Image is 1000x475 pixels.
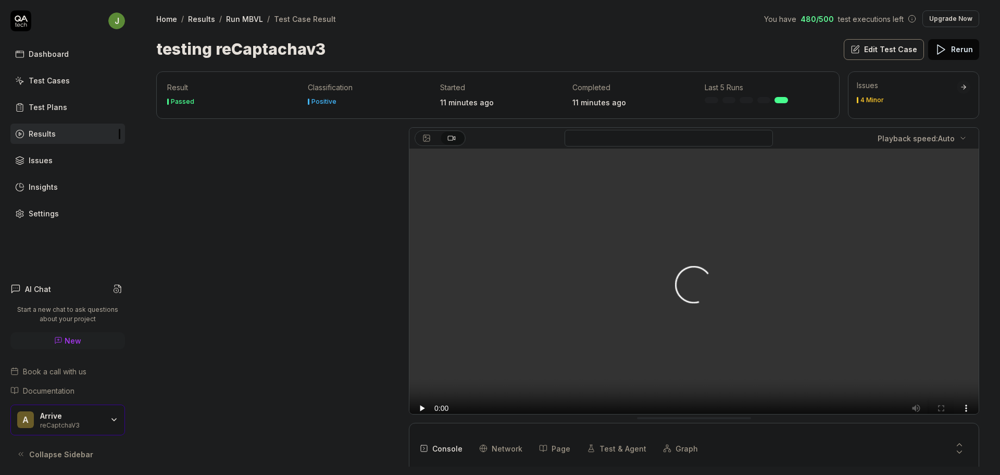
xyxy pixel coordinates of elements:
[10,332,125,349] a: New
[10,44,125,64] a: Dashboard
[308,82,423,93] p: Classification
[10,203,125,224] a: Settings
[420,434,463,463] button: Console
[10,305,125,324] p: Start a new chat to ask questions about your project
[29,102,67,113] div: Test Plans
[267,14,270,24] div: /
[226,14,263,24] a: Run MBVL
[167,82,291,93] p: Result
[181,14,184,24] div: /
[108,13,125,29] span: j
[219,14,222,24] div: /
[29,208,59,219] div: Settings
[801,14,834,25] span: 480 / 500
[539,434,570,463] button: Page
[860,97,884,103] div: 4 Minor
[440,82,556,93] p: Started
[10,177,125,197] a: Insights
[10,70,125,91] a: Test Cases
[29,181,58,192] div: Insights
[10,385,125,396] a: Documentation
[572,98,626,107] time: 11 minutes ago
[17,411,34,428] span: A
[23,385,74,396] span: Documentation
[10,366,125,377] a: Book a call with us
[188,14,215,24] a: Results
[29,75,70,86] div: Test Cases
[23,366,86,377] span: Book a call with us
[857,80,957,91] div: Issues
[10,405,125,436] button: AArrivereCaptchaV3
[928,39,979,60] button: Rerun
[40,411,103,421] div: Arrive
[922,10,979,27] button: Upgrade Now
[274,14,336,24] div: Test Case Result
[29,128,56,139] div: Results
[40,420,103,429] div: reCaptchaV3
[10,150,125,170] a: Issues
[29,155,53,166] div: Issues
[29,449,93,460] span: Collapse Sidebar
[663,434,698,463] button: Graph
[156,14,177,24] a: Home
[65,335,81,346] span: New
[10,124,125,144] a: Results
[29,48,69,59] div: Dashboard
[311,99,336,105] div: Positive
[572,82,688,93] p: Completed
[587,434,646,463] button: Test & Agent
[440,98,494,107] time: 11 minutes ago
[705,82,820,93] p: Last 5 Runs
[10,444,125,465] button: Collapse Sidebar
[764,14,796,25] span: You have
[10,97,125,117] a: Test Plans
[479,434,522,463] button: Network
[844,39,924,60] button: Edit Test Case
[156,38,326,61] h1: testing reCaptachav3
[838,14,904,25] span: test executions left
[878,133,955,144] div: Playback speed:
[171,99,194,105] div: Passed
[108,10,125,31] button: j
[25,284,51,295] h4: AI Chat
